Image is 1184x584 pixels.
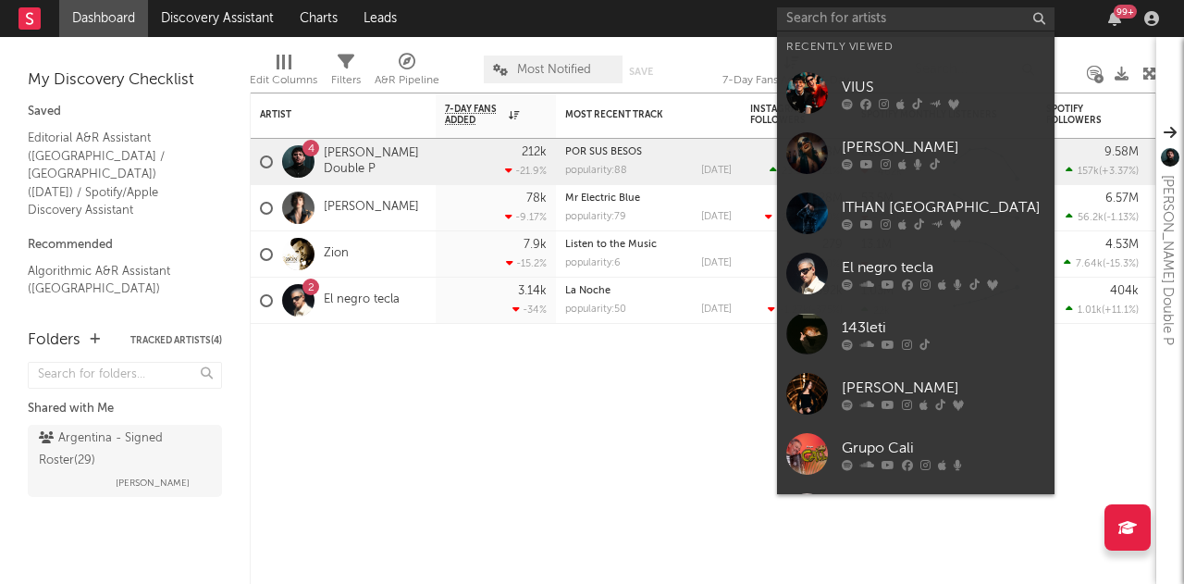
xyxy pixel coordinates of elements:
[324,292,400,308] a: El negro tecla
[517,64,591,76] span: Most Notified
[1105,193,1139,205] div: 6.57M
[331,46,361,100] div: Filters
[777,63,1054,123] a: VIUS
[1078,213,1104,223] span: 56.2k
[842,377,1045,399] div: [PERSON_NAME]
[777,123,1054,183] a: [PERSON_NAME]
[565,258,621,268] div: popularity: 6
[375,69,439,92] div: A&R Pipeline
[777,183,1054,243] a: ITHAN [GEOGRAPHIC_DATA]
[1066,165,1139,177] div: ( )
[250,69,317,92] div: Edit Columns
[1104,146,1139,158] div: 9.58M
[770,165,843,177] div: ( )
[842,317,1045,339] div: 143leti
[1066,211,1139,223] div: ( )
[842,136,1045,158] div: [PERSON_NAME]
[565,240,732,250] div: Listen to the Music
[28,234,222,256] div: Recommended
[565,147,732,157] div: POR SUS BESOS
[777,304,1054,364] a: 143leti
[777,484,1054,544] a: Los Lirios De Santa Fe
[722,46,861,100] div: 7-Day Fans Added (7-Day Fans Added)
[324,246,349,262] a: Zion
[565,304,626,315] div: popularity: 50
[777,243,1054,304] a: El negro tecla
[777,364,1054,424] a: [PERSON_NAME]
[28,362,222,389] input: Search for folders...
[28,329,80,352] div: Folders
[1066,304,1139,316] div: ( )
[505,165,547,177] div: -21.9 %
[701,212,732,222] div: [DATE]
[565,286,610,296] a: La Noche
[565,166,627,176] div: popularity: 88
[1156,175,1178,345] div: [PERSON_NAME] Double P
[522,146,547,158] div: 212k
[765,211,843,223] div: ( )
[565,193,732,204] div: Mr Electric Blue
[505,211,547,223] div: -9.17 %
[768,304,843,316] div: ( )
[1114,5,1137,19] div: 99 +
[1106,213,1136,223] span: -1.13 %
[28,69,222,92] div: My Discovery Checklist
[28,101,222,123] div: Saved
[1078,305,1102,316] span: 1.01k
[786,36,1045,58] div: Recently Viewed
[324,200,419,216] a: [PERSON_NAME]
[701,304,732,315] div: [DATE]
[750,104,815,126] div: Instagram Followers
[250,46,317,100] div: Edit Columns
[842,256,1045,279] div: El negro tecla
[28,425,222,497] a: Argentina - Signed Roster(29)[PERSON_NAME]
[28,128,203,220] a: Editorial A&R Assistant ([GEOGRAPHIC_DATA] / [GEOGRAPHIC_DATA]) ([DATE]) / Spotify/Apple Discover...
[629,67,653,77] button: Save
[565,193,640,204] a: Mr Electric Blue
[28,261,203,299] a: Algorithmic A&R Assistant ([GEOGRAPHIC_DATA])
[324,146,426,178] a: [PERSON_NAME] Double P
[842,196,1045,218] div: ITHAN [GEOGRAPHIC_DATA]
[1104,305,1136,316] span: +11.1 %
[1064,257,1139,269] div: ( )
[375,46,439,100] div: A&R Pipeline
[1108,11,1121,26] button: 99+
[524,239,547,251] div: 7.9k
[565,212,626,222] div: popularity: 79
[842,437,1045,459] div: Grupo Cali
[130,336,222,345] button: Tracked Artists(4)
[1105,239,1139,251] div: 4.53M
[722,69,861,92] div: 7-Day Fans Added (7-Day Fans Added)
[565,147,642,157] a: POR SUS BESOS
[1102,167,1136,177] span: +3.37 %
[506,257,547,269] div: -15.2 %
[512,304,547,316] div: -34 %
[526,193,547,205] div: 78k
[331,69,361,92] div: Filters
[1078,167,1099,177] span: 157k
[39,428,206,472] div: Argentina - Signed Roster ( 29 )
[565,286,732,296] div: La Noche
[1105,259,1136,269] span: -15.3 %
[445,104,504,126] span: 7-Day Fans Added
[116,472,190,494] span: [PERSON_NAME]
[777,424,1054,484] a: Grupo Cali
[701,258,732,268] div: [DATE]
[777,7,1054,31] input: Search for artists
[1076,259,1103,269] span: 7.64k
[565,109,704,120] div: Most Recent Track
[518,285,547,297] div: 3.14k
[1110,285,1139,297] div: 404k
[701,166,732,176] div: [DATE]
[1046,104,1111,126] div: Spotify Followers
[842,76,1045,98] div: VIUS
[28,398,222,420] div: Shared with Me
[260,109,399,120] div: Artist
[565,240,657,250] a: Listen to the Music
